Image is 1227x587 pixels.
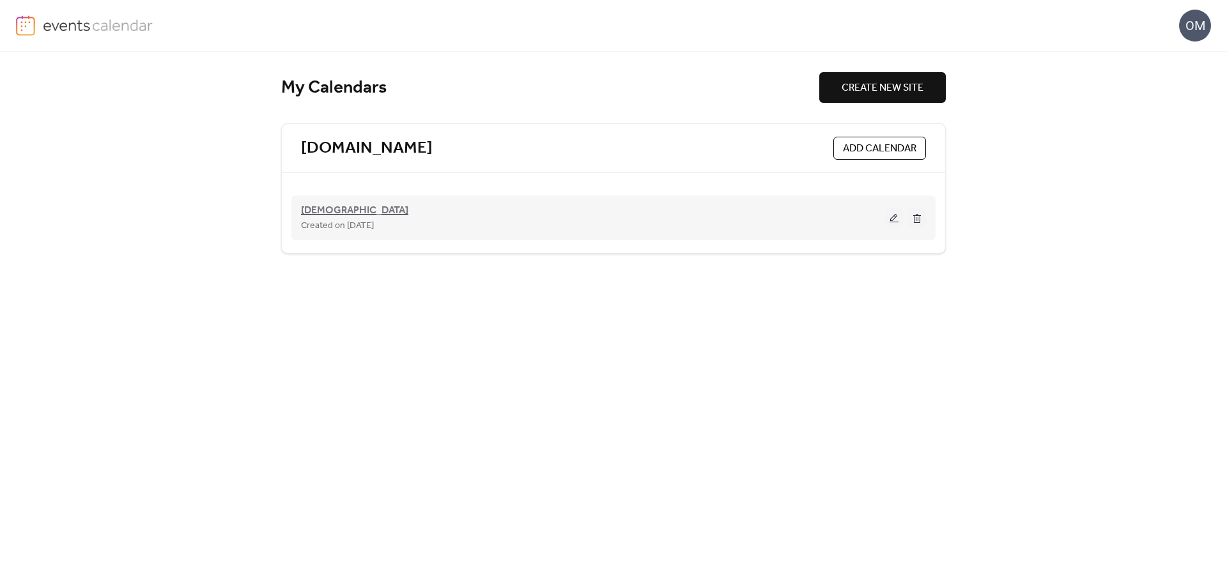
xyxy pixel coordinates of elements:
span: Created on [DATE] [301,218,374,234]
span: [DEMOGRAPHIC_DATA] [301,203,408,218]
button: ADD CALENDAR [833,137,926,160]
button: CREATE NEW SITE [819,72,946,103]
div: OM [1179,10,1211,42]
img: logo [16,15,35,36]
span: CREATE NEW SITE [842,80,923,96]
span: ADD CALENDAR [843,141,916,156]
a: [DEMOGRAPHIC_DATA] [301,207,408,215]
div: My Calendars [281,77,819,99]
a: [DOMAIN_NAME] [301,138,433,159]
img: logo-type [43,15,153,34]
